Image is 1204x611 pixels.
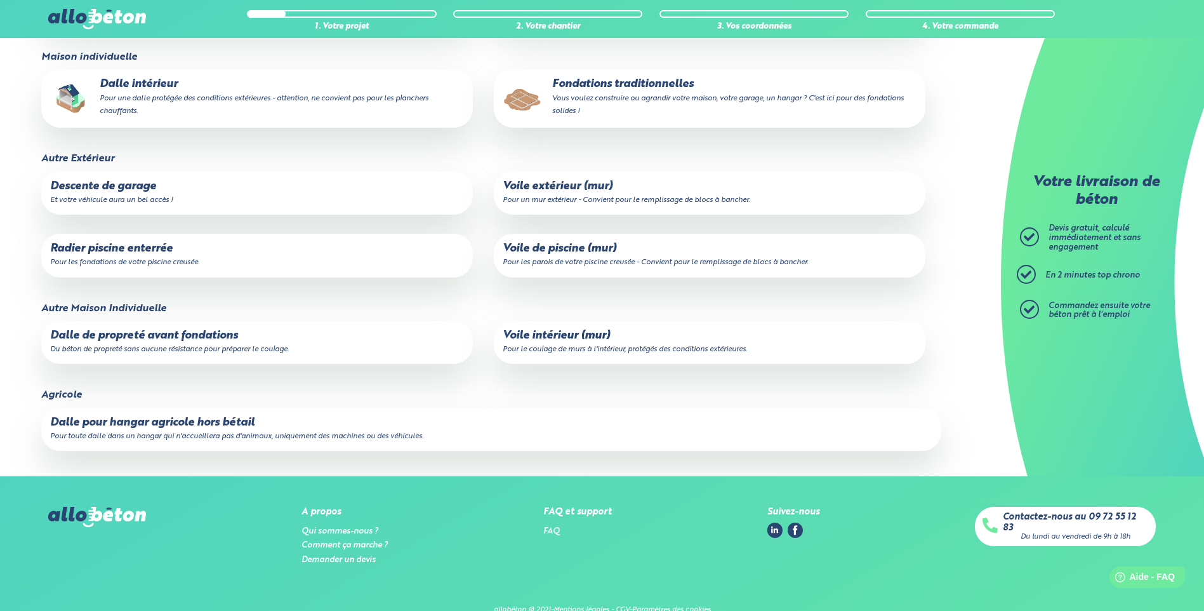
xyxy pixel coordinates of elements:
img: final_use.values.traditional_fundations [503,78,543,119]
p: Fondations traditionnelles [503,78,916,117]
legend: Autre Maison Individuelle [41,303,166,314]
p: Voile de piscine (mur) [503,243,916,268]
div: 1. Votre projet [247,22,436,32]
div: FAQ et support [543,507,612,518]
legend: Autre Extérieur [41,153,114,164]
p: Radier piscine enterrée [50,243,464,268]
small: Pour les parois de votre piscine creusée - Convient pour le remplissage de blocs à bancher. [503,258,808,266]
div: Suivez-nous [767,507,819,518]
div: A propos [301,507,388,518]
a: FAQ [543,527,560,535]
img: allobéton [48,507,146,527]
a: Comment ça marche ? [301,541,388,549]
iframe: Help widget launcher [1091,561,1190,597]
small: Pour un mur extérieur - Convient pour le remplissage de blocs à bancher. [503,196,750,204]
p: Dalle de propreté avant fondations [50,330,464,355]
small: Pour le coulage de murs à l'intérieur, protégés des conditions extérieures. [503,346,747,353]
div: 2. Votre chantier [453,22,642,32]
small: Vous voulez construire ou agrandir votre maison, votre garage, un hangar ? C'est ici pour des fon... [552,95,904,115]
div: Du lundi au vendredi de 9h à 18h [1021,533,1130,541]
small: Pour toute dalle dans un hangar qui n'accueillera pas d'animaux, uniquement des machines ou des v... [50,433,423,440]
p: Voile intérieur (mur) [503,330,916,355]
img: allobéton [48,9,146,29]
div: 4. Votre commande [866,22,1055,32]
img: final_use.values.inside_slab [50,78,91,119]
p: Descente de garage [50,180,464,206]
small: Pour une dalle protégée des conditions extérieures - attention, ne convient pas pour les plancher... [100,95,428,115]
a: Qui sommes-nous ? [301,527,378,535]
legend: Agricole [41,389,82,401]
p: Voile extérieur (mur) [503,180,916,206]
small: Et votre véhicule aura un bel accès ! [50,196,173,204]
small: Pour les fondations de votre piscine creusée. [50,258,199,266]
a: Demander un devis [301,556,376,564]
p: Dalle pour hangar agricole hors bétail [50,417,932,442]
legend: Maison individuelle [41,51,137,63]
small: Du béton de propreté sans aucune résistance pour préparer le coulage. [50,346,289,353]
div: 3. Vos coordonnées [659,22,849,32]
a: Contactez-nous au 09 72 55 12 83 [1003,512,1148,533]
p: Dalle intérieur [50,78,464,117]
